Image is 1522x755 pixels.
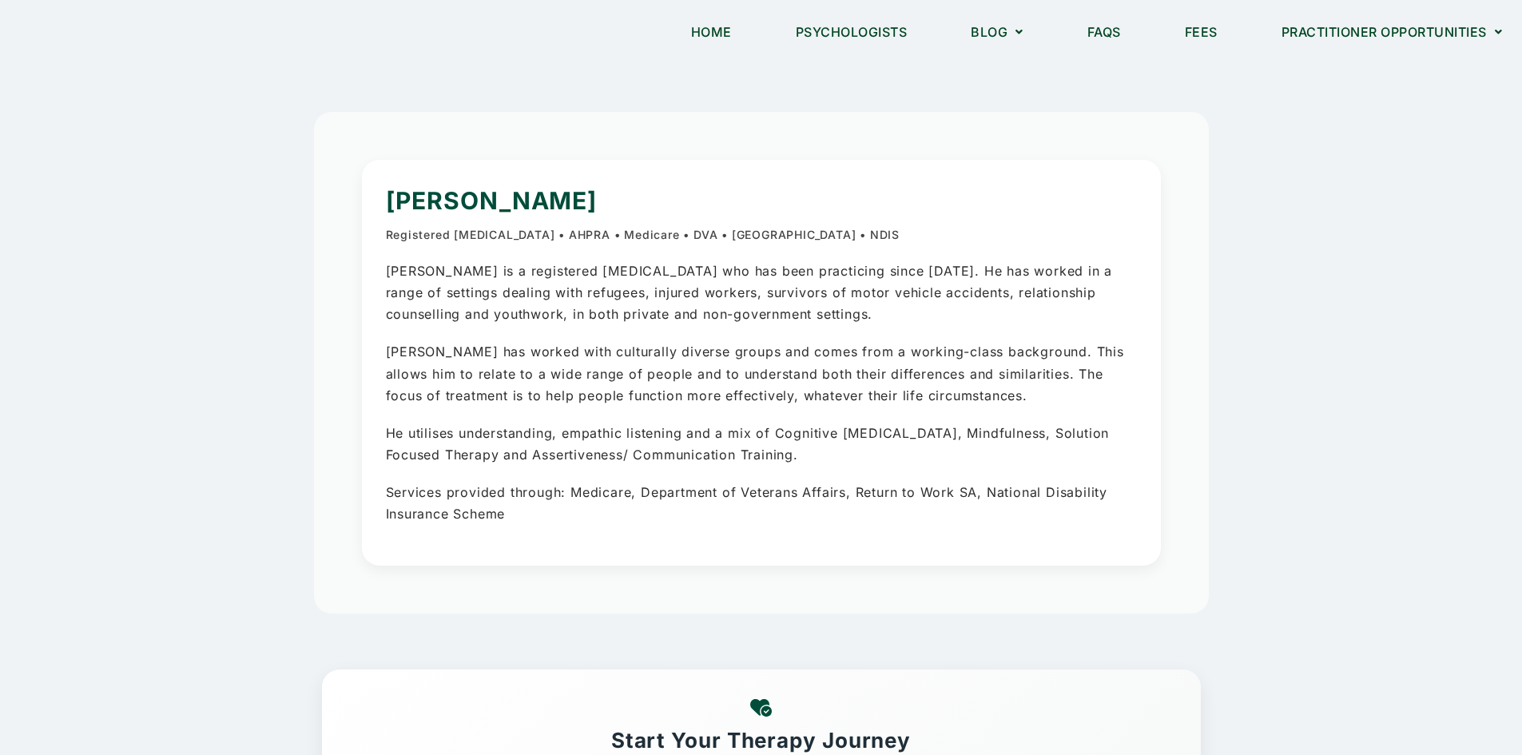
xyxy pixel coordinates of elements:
a: Blog [951,14,1043,50]
h3: Start Your Therapy Journey [338,726,1185,755]
p: Services provided through: Medicare, Department of Veterans Affairs, Return to Work SA, National ... [386,482,1137,525]
a: Home [671,14,752,50]
p: He utilises understanding, empathic listening and a mix of Cognitive [MEDICAL_DATA], Mindfulness,... [386,423,1137,466]
p: [PERSON_NAME] is a registered [MEDICAL_DATA] who has been practicing since [DATE]. He has worked ... [386,260,1137,326]
p: Registered [MEDICAL_DATA] • AHPRA • Medicare • DVA • [GEOGRAPHIC_DATA] • NDIS [386,225,1137,244]
h1: [PERSON_NAME] [386,184,1137,217]
a: FAQs [1067,14,1141,50]
p: [PERSON_NAME] has worked with culturally diverse groups and comes from a working-class background... [386,341,1137,407]
a: Fees [1165,14,1238,50]
a: Psychologists [776,14,928,50]
section: About Homer [314,112,1209,614]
